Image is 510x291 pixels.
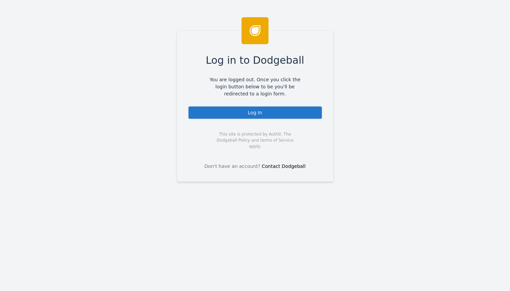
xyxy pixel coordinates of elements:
[211,131,300,149] span: This site is protected by Auth0. The Dodgeball Policy and terms of Service apply.
[206,53,304,68] span: Log in to Dodgeball
[188,106,322,119] div: Log In
[262,164,306,169] a: Contact Dodgeball
[205,76,306,97] span: You are logged out. Once you click the login button below to be you'll be redirected to a login f...
[204,163,260,170] span: Don't have an account?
